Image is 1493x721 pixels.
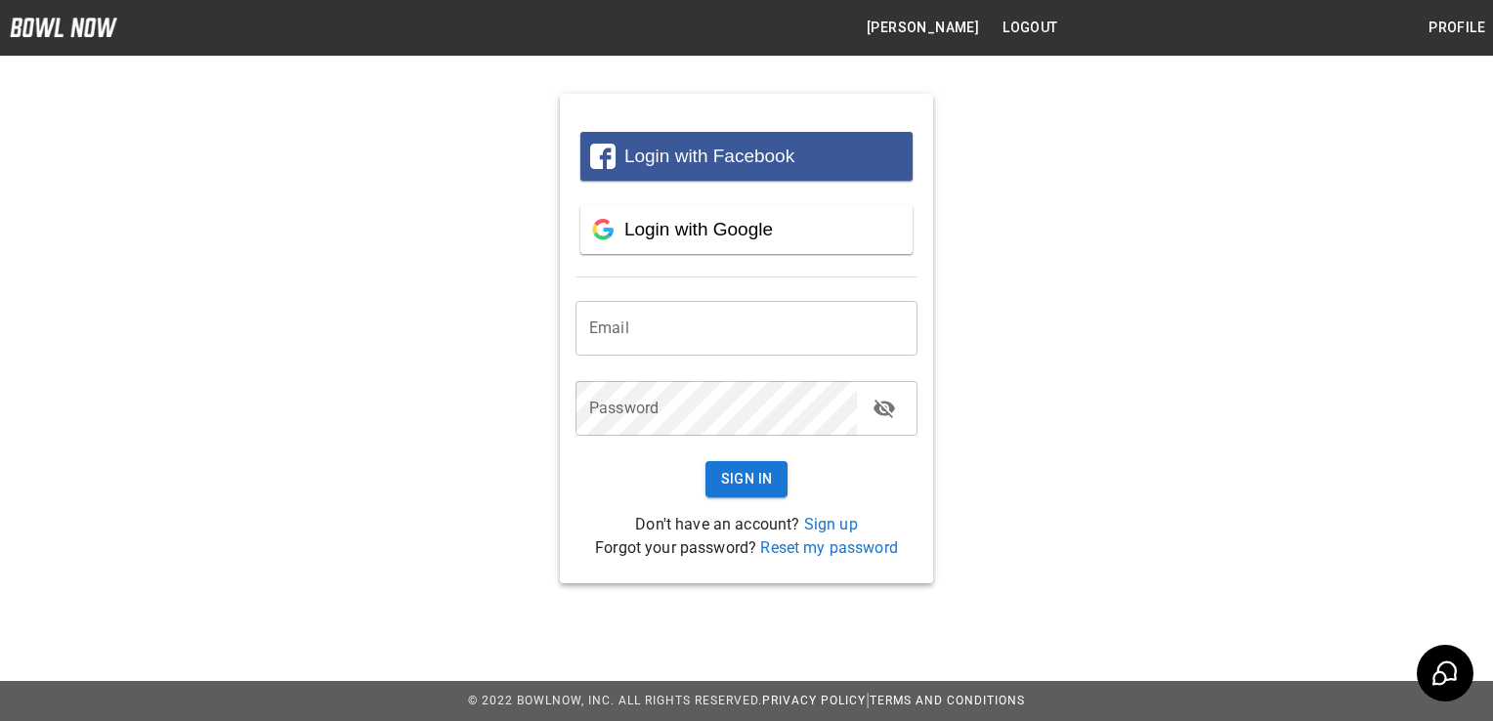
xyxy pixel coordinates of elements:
[576,513,917,536] p: Don't have an account?
[10,18,117,37] img: logo
[624,219,773,239] span: Login with Google
[580,205,913,254] button: Login with Google
[576,536,917,560] p: Forgot your password?
[624,146,794,166] span: Login with Facebook
[804,515,858,533] a: Sign up
[468,694,762,707] span: © 2022 BowlNow, Inc. All Rights Reserved.
[762,694,866,707] a: Privacy Policy
[1421,10,1493,46] button: Profile
[865,389,904,428] button: toggle password visibility
[705,461,789,497] button: Sign In
[870,694,1025,707] a: Terms and Conditions
[580,132,913,181] button: Login with Facebook
[760,538,898,557] a: Reset my password
[859,10,987,46] button: [PERSON_NAME]
[995,10,1065,46] button: Logout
